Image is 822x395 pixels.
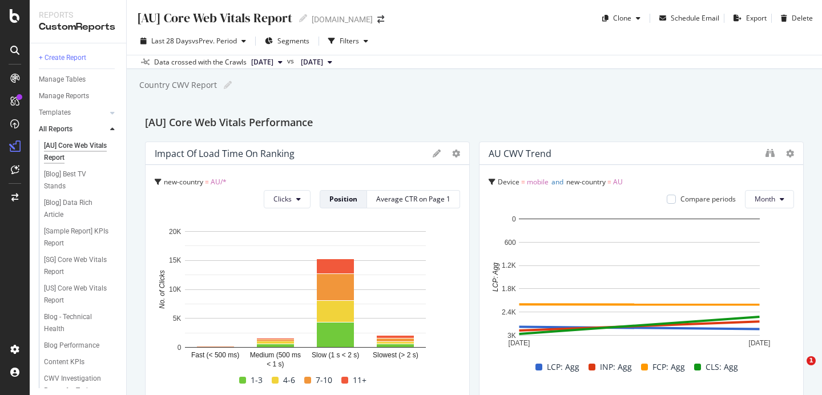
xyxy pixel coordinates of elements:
[316,373,332,387] span: 7-10
[44,283,110,307] div: [US] Core Web Vitals Report
[44,311,108,335] div: Blog - Technical Health
[613,177,623,187] span: AU
[250,351,301,359] text: Medium (500 ms
[169,257,181,265] text: 15K
[324,32,373,50] button: Filters
[251,373,263,387] span: 1-3
[173,315,182,323] text: 5K
[502,285,516,293] text: 1.8K
[44,140,110,164] div: [AU] Core Web Vitals Report
[155,148,295,159] div: Impact of Load Time on Ranking
[44,254,110,278] div: [SG] Core Web Vitals Report
[145,114,804,132] div: [AU] Core Web Vitals Performance
[373,351,418,359] text: Slowest (> 2 s)
[44,311,118,335] a: Blog - Technical Health
[600,360,632,374] span: INP: Agg
[169,228,181,236] text: 20K
[598,9,645,27] button: Clone
[251,57,273,67] span: 2025 Sep. 28th
[376,194,450,204] div: Average CTR on Page 1
[312,351,359,359] text: Slow (1 s < 2 s)
[44,356,118,368] a: Content KPIs
[273,194,292,204] span: Clicks
[138,79,217,91] div: Country CWV Report
[39,52,86,64] div: + Create Report
[353,373,366,387] span: 11+
[39,74,86,86] div: Manage Tables
[507,332,516,340] text: 3K
[566,177,606,187] span: new-country
[44,254,118,278] a: [SG] Core Web Vitals Report
[44,140,118,164] a: [AU] Core Web Vitals Report
[551,177,563,187] span: and
[320,190,367,208] button: Position
[44,225,110,249] div: [Sample Report] KPIs Report
[783,356,811,384] iframe: Intercom live chat
[509,339,530,347] text: [DATE]
[136,32,251,50] button: Last 28 DaysvsPrev. Period
[39,90,118,102] a: Manage Reports
[296,55,337,69] button: [DATE]
[39,123,72,135] div: All Reports
[39,123,107,135] a: All Reports
[746,13,767,23] div: Export
[706,360,738,374] span: CLS: Agg
[44,340,118,352] a: Blog Performance
[755,194,775,204] span: Month
[44,168,118,192] a: [Blog] Best TV Stands
[192,36,237,46] span: vs Prev. Period
[44,225,118,249] a: [Sample Report] KPIs Report
[39,21,117,34] div: CustomReports
[547,360,579,374] span: LCP: Agg
[613,13,631,23] div: Clone
[260,32,314,50] button: Segments
[680,194,736,204] div: Compare periods
[765,148,775,158] div: binoculars
[158,270,166,308] text: No. of Clicks
[502,261,516,269] text: 1.2K
[267,360,284,368] text: < 1 s)
[367,190,460,208] button: Average CTR on Page 1
[749,339,771,347] text: [DATE]
[39,107,107,119] a: Templates
[652,360,685,374] span: FCP: Agg
[247,55,287,69] button: [DATE]
[178,344,182,352] text: 0
[502,308,516,316] text: 2.4K
[283,373,295,387] span: 4-6
[671,13,719,23] div: Schedule Email
[521,177,525,187] span: =
[498,177,519,187] span: Device
[489,213,790,359] svg: A chart.
[607,177,611,187] span: =
[277,36,309,46] span: Segments
[792,13,813,23] div: Delete
[39,9,117,21] div: Reports
[39,52,118,64] a: + Create Report
[164,177,203,187] span: new-country
[39,90,89,102] div: Manage Reports
[655,9,719,27] button: Schedule Email
[154,57,247,67] div: Data crossed with the Crawls
[729,9,767,27] button: Export
[44,197,108,221] div: [Blog] Data Rich Article
[191,351,239,359] text: Fast (< 500 ms)
[155,225,456,371] svg: A chart.
[151,36,192,46] span: Last 28 Days
[776,9,813,27] button: Delete
[299,14,307,22] i: Edit report name
[329,194,357,204] div: Position
[44,356,84,368] div: Content KPIs
[44,283,118,307] a: [US] Core Web Vitals Report
[489,148,551,159] div: AU CWV Trend
[745,190,794,208] button: Month
[39,74,118,86] a: Manage Tables
[377,15,384,23] div: arrow-right-arrow-left
[264,190,311,208] button: Clicks
[169,285,181,293] text: 10K
[505,239,516,247] text: 600
[312,14,373,25] div: [DOMAIN_NAME]
[136,9,292,27] div: [AU] Core Web Vitals Report
[527,177,549,187] span: mobile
